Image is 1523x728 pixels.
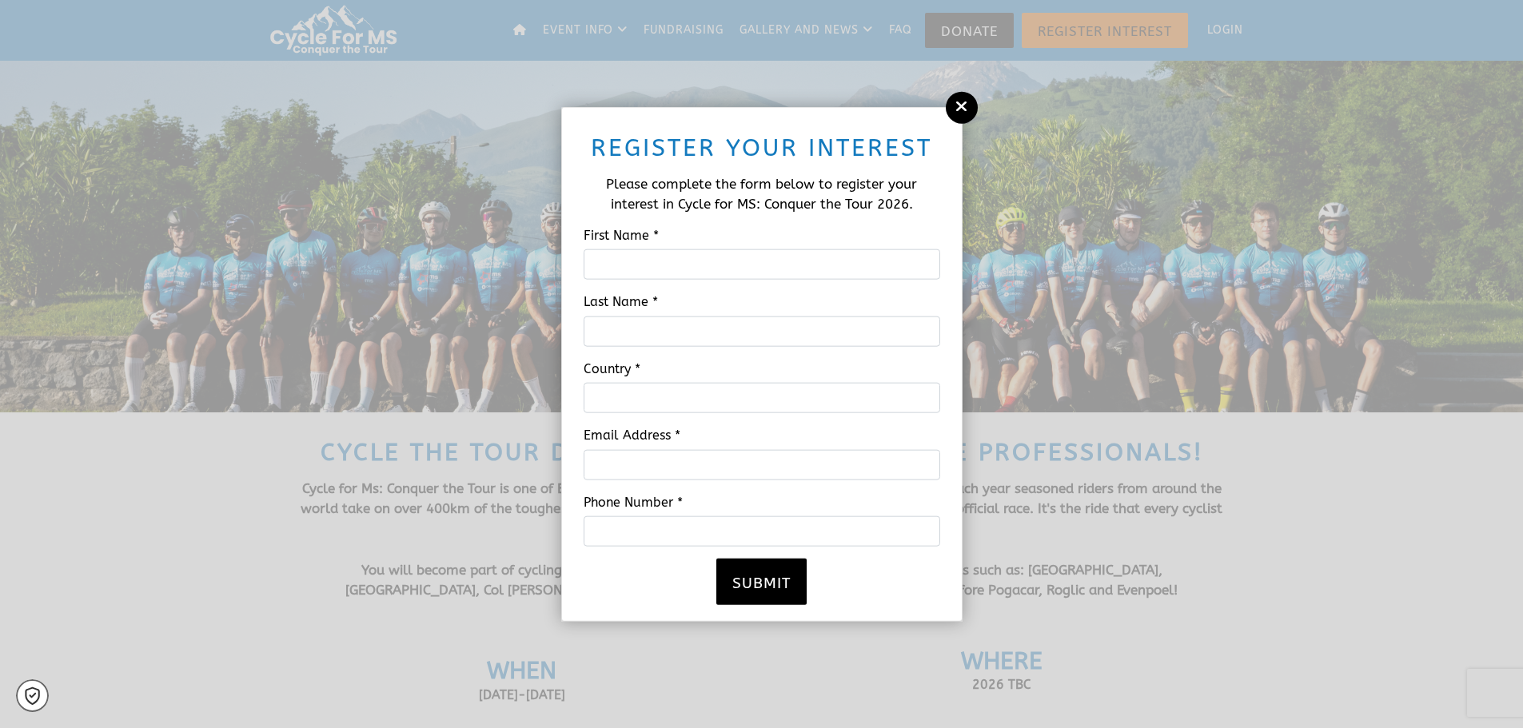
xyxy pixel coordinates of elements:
label: First Name * [572,225,952,245]
label: Phone Number * [572,491,952,512]
h2: Register your interest [584,131,940,163]
button: Submit [716,559,807,605]
span: Please complete the form below to register your interest in Cycle for MS: Conquer the Tour 2026. [606,175,917,212]
label: Last Name * [572,292,952,312]
label: Email Address * [572,425,952,446]
a: Cookie settings [16,679,49,712]
label: Country * [572,358,952,379]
